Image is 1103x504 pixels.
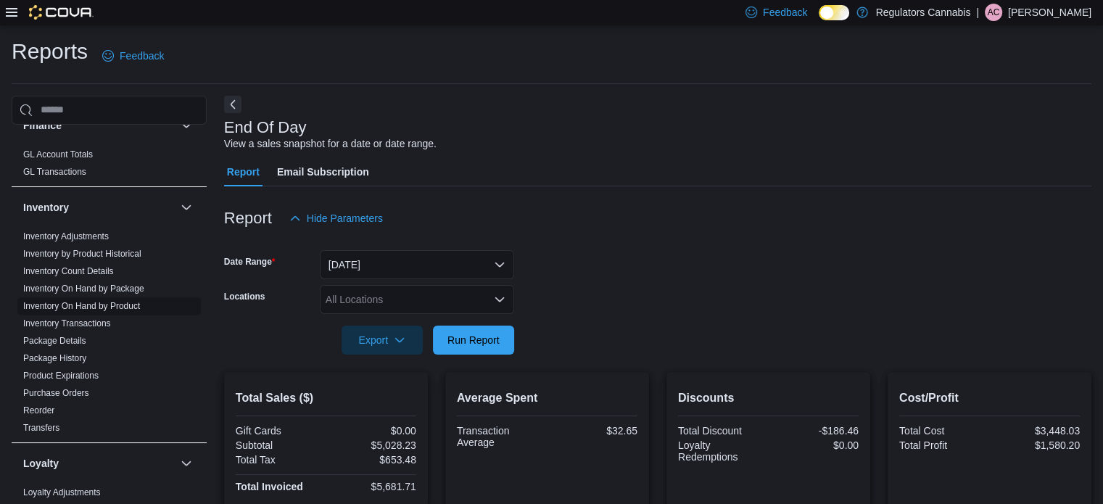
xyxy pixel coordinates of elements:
a: Inventory Count Details [23,266,114,276]
span: Hide Parameters [307,211,383,226]
span: Purchase Orders [23,387,89,399]
span: Inventory by Product Historical [23,248,141,260]
button: Finance [23,118,175,133]
div: $0.00 [771,439,859,451]
div: Inventory [12,228,207,442]
div: Total Profit [899,439,987,451]
div: $5,028.23 [329,439,416,451]
a: Package Details [23,336,86,346]
div: Gift Cards [236,425,323,437]
a: Loyalty Adjustments [23,487,101,497]
div: -$186.46 [771,425,859,437]
span: Inventory Count Details [23,265,114,277]
div: Total Discount [678,425,766,437]
a: GL Account Totals [23,149,93,160]
button: [DATE] [320,250,514,279]
a: Reorder [23,405,54,416]
h2: Average Spent [457,389,637,407]
span: Run Report [447,333,500,347]
span: Package History [23,352,86,364]
span: Feedback [120,49,164,63]
span: Transfers [23,422,59,434]
div: $3,448.03 [992,425,1080,437]
span: Inventory On Hand by Product [23,300,140,312]
h3: Finance [23,118,62,133]
span: Loyalty Adjustments [23,487,101,498]
a: Inventory Adjustments [23,231,109,241]
button: Inventory [178,199,195,216]
div: Total Cost [899,425,987,437]
span: Report [227,157,260,186]
span: GL Account Totals [23,149,93,160]
h2: Discounts [678,389,859,407]
a: Inventory by Product Historical [23,249,141,259]
button: Inventory [23,200,175,215]
button: Export [342,326,423,355]
div: Finance [12,146,207,186]
span: Inventory Transactions [23,318,111,329]
a: Purchase Orders [23,388,89,398]
a: Transfers [23,423,59,433]
button: Finance [178,117,195,134]
button: Hide Parameters [284,204,389,233]
button: Open list of options [494,294,505,305]
input: Dark Mode [819,5,849,20]
div: View a sales snapshot for a date or date range. [224,136,437,152]
button: Loyalty [178,455,195,472]
div: $653.48 [329,454,416,466]
a: Package History [23,353,86,363]
div: $32.65 [550,425,637,437]
a: Product Expirations [23,371,99,381]
span: Feedback [763,5,807,20]
h3: Report [224,210,272,227]
div: $0.00 [329,425,416,437]
button: Loyalty [23,456,175,471]
a: GL Transactions [23,167,86,177]
p: | [976,4,979,21]
a: Inventory Transactions [23,318,111,329]
span: Export [350,326,414,355]
div: Transaction Average [457,425,545,448]
span: GL Transactions [23,166,86,178]
a: Inventory On Hand by Package [23,284,144,294]
span: Inventory Adjustments [23,231,109,242]
div: Total Tax [236,454,323,466]
label: Date Range [224,256,276,268]
button: Run Report [433,326,514,355]
h3: End Of Day [224,119,307,136]
h3: Inventory [23,200,69,215]
div: Ashlee Campeau [985,4,1002,21]
h2: Total Sales ($) [236,389,416,407]
span: Email Subscription [277,157,369,186]
span: AC [988,4,1000,21]
span: Reorder [23,405,54,416]
p: [PERSON_NAME] [1008,4,1091,21]
p: Regulators Cannabis [875,4,970,21]
span: Package Details [23,335,86,347]
h3: Loyalty [23,456,59,471]
img: Cova [29,5,94,20]
button: Next [224,96,241,113]
h2: Cost/Profit [899,389,1080,407]
div: Loyalty Redemptions [678,439,766,463]
div: $1,580.20 [992,439,1080,451]
a: Inventory On Hand by Product [23,301,140,311]
a: Feedback [96,41,170,70]
div: $5,681.71 [329,481,416,492]
strong: Total Invoiced [236,481,303,492]
div: Subtotal [236,439,323,451]
h1: Reports [12,37,88,66]
label: Locations [224,291,265,302]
